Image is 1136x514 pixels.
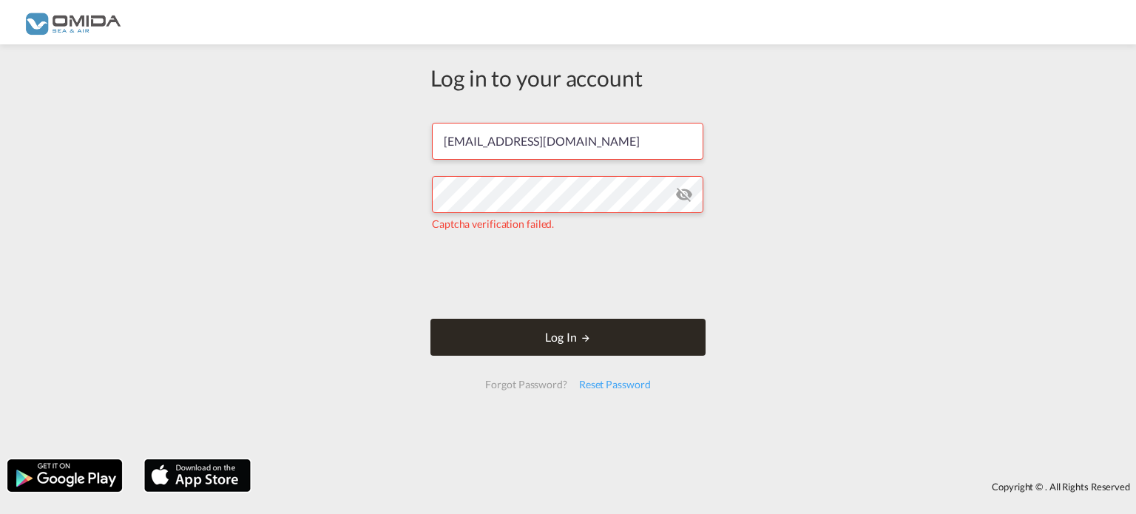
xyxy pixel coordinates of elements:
input: Enter email/phone number [432,123,703,160]
div: Copyright © . All Rights Reserved [258,474,1136,499]
div: Reset Password [573,371,657,398]
img: apple.png [143,458,252,493]
div: Forgot Password? [479,371,572,398]
span: Captcha verification failed. [432,217,554,230]
button: LOGIN [430,319,706,356]
div: Log in to your account [430,62,706,93]
md-icon: icon-eye-off [675,186,693,203]
iframe: reCAPTCHA [456,246,680,304]
img: google.png [6,458,124,493]
img: 459c566038e111ed959c4fc4f0a4b274.png [22,6,122,39]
